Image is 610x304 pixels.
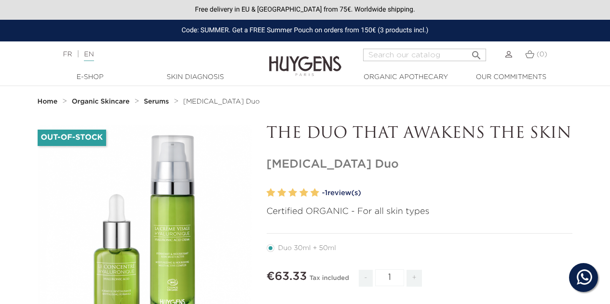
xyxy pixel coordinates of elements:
[38,98,58,105] strong: Home
[63,51,72,58] a: FR
[363,49,486,61] input: Search
[84,51,94,61] a: EN
[267,271,307,282] span: €63.33
[359,270,372,287] span: -
[311,186,319,200] label: 5
[375,269,404,286] input: Quantity
[144,98,171,106] a: Serums
[38,130,107,146] li: Out-of-Stock
[269,40,341,78] img: Huygens
[463,72,559,82] a: Our commitments
[58,49,247,60] div: |
[322,186,573,200] a: -1review(s)
[407,270,422,287] span: +
[537,51,547,58] span: (0)
[310,268,349,294] div: Tax included
[299,186,308,200] label: 4
[471,47,482,58] i: 
[144,98,169,105] strong: Serums
[267,244,348,252] label: Duo 30ml + 50ml
[38,98,60,106] a: Home
[468,46,485,59] button: 
[288,186,297,200] label: 3
[183,98,260,106] a: [MEDICAL_DATA] Duo
[267,186,275,200] label: 1
[277,186,286,200] label: 2
[183,98,260,105] span: [MEDICAL_DATA] Duo
[42,72,138,82] a: E-Shop
[147,72,244,82] a: Skin Diagnosis
[358,72,454,82] a: Organic Apothecary
[267,125,573,143] p: THE DUO THAT AWAKENS THE SKIN
[72,98,130,105] strong: Organic Skincare
[267,205,573,218] p: Certified ORGANIC - For all skin types
[72,98,132,106] a: Organic Skincare
[325,189,327,197] span: 1
[267,158,573,172] h1: [MEDICAL_DATA] Duo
